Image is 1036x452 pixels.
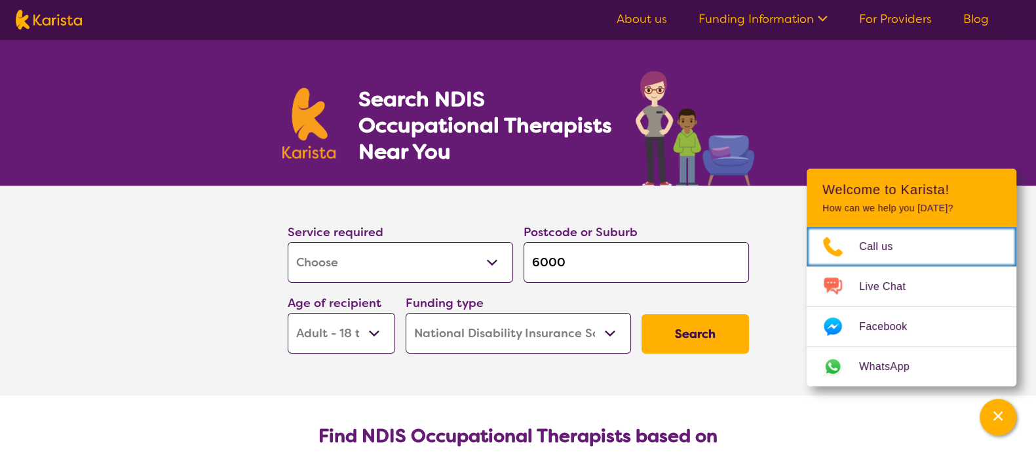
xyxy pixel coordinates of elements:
img: Karista logo [282,88,336,159]
a: Blog [963,11,989,27]
label: Postcode or Suburb [524,224,638,240]
ul: Choose channel [807,227,1016,386]
a: About us [617,11,667,27]
button: Search [642,314,749,354]
img: Karista logo [16,10,82,30]
h2: Welcome to Karista! [822,182,1001,197]
img: occupational-therapy [636,71,754,186]
input: Type [524,242,749,283]
span: WhatsApp [859,357,925,377]
a: For Providers [859,11,932,27]
p: How can we help you [DATE]? [822,203,1001,214]
button: Channel Menu [980,399,1016,436]
a: Funding Information [699,11,828,27]
label: Service required [288,224,383,240]
label: Age of recipient [288,295,381,311]
h1: Search NDIS Occupational Therapists Near You [358,86,613,165]
span: Facebook [859,317,923,337]
span: Live Chat [859,277,921,297]
div: Channel Menu [807,169,1016,386]
a: Web link opens in a new tab. [807,347,1016,386]
span: Call us [859,237,909,257]
label: Funding type [406,295,484,311]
